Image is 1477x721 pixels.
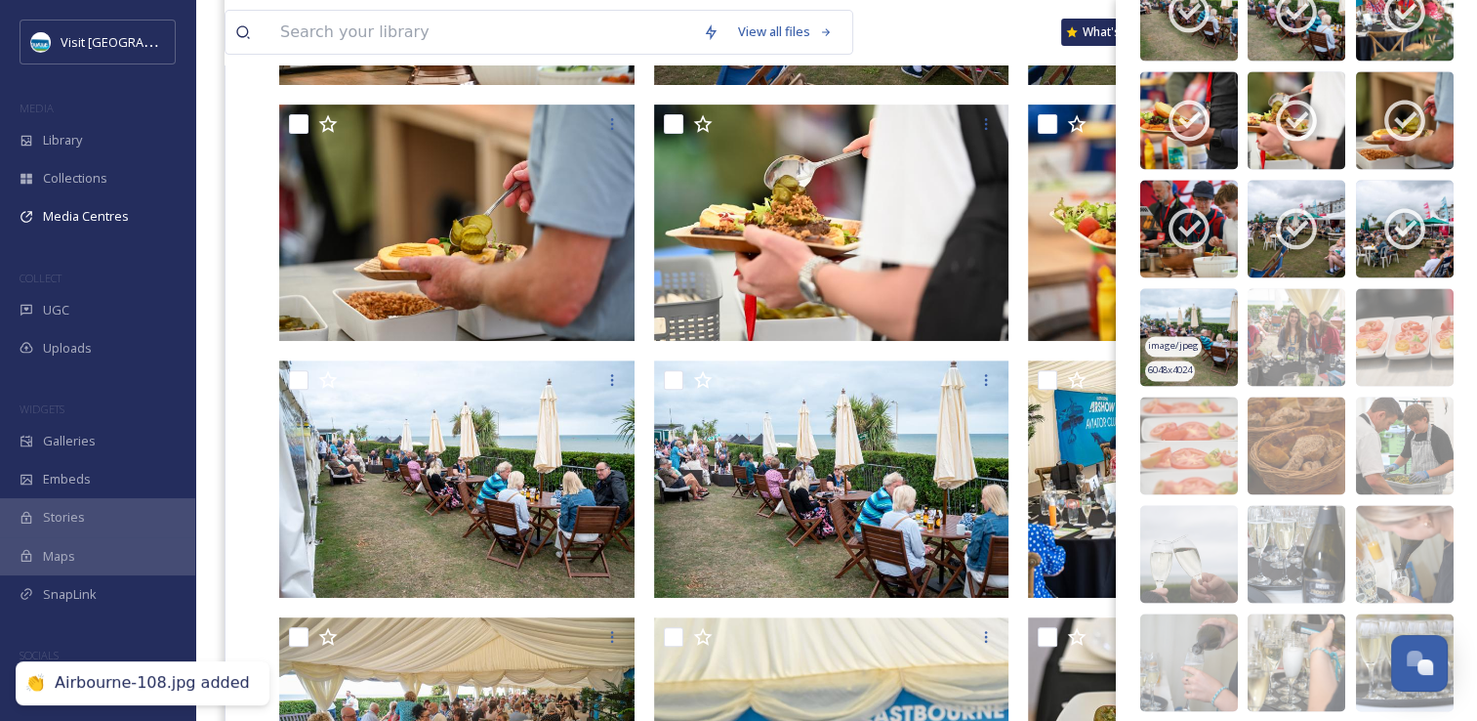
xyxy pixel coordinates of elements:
[43,131,82,149] span: Library
[1356,505,1454,603] img: 2520db4e-c74e-4307-8c37-7cdfb675af63.jpg
[654,105,1009,341] img: Airbourne-112.jpg
[1248,71,1345,169] img: 86ffe255-815d-4a06-b633-1b704dd646d6.jpg
[61,32,364,51] span: Visit [GEOGRAPHIC_DATA] and [GEOGRAPHIC_DATA]
[43,470,91,488] span: Embeds
[1248,288,1345,386] img: 0c4d8eca-3c9a-4a79-ad94-7b4eac76ff8d.jpg
[728,13,842,51] a: View all files
[1140,505,1238,603] img: 62d58851-91ec-42b6-8e19-112083108026.jpg
[43,169,107,188] span: Collections
[1140,614,1238,711] img: 9b8f76aa-0d2e-4be5-a3d2-526c96f3d4dc.jpg
[43,207,129,226] span: Media Centres
[43,339,92,358] span: Uploads
[1248,505,1345,603] img: 6756570d-ed7d-46de-b415-136edd3e1e76.jpg
[1356,288,1454,386] img: 44456bee-62c4-48c5-9892-be6f5c2209ce.jpg
[270,11,693,54] input: Search your library
[1356,397,1454,494] img: c0cce1b3-7413-42cf-81ea-32ebadaf34ec.jpg
[1148,339,1199,353] span: image/jpeg
[1356,180,1454,277] img: 8e03e04a-40e1-4954-91c3-b0a20a8ab5bc.jpg
[1248,397,1345,494] img: 662781c3-9197-48f5-819c-c21319b04e42.jpg
[55,673,250,694] div: Airbourne-108.jpg added
[1140,397,1238,494] img: 0dd77a92-e1f9-49e8-8058-5d5c58418338.jpg
[43,301,69,319] span: UGC
[43,585,97,604] span: SnapLink
[279,360,635,597] img: Airbourne-119.jpg
[1248,180,1345,277] img: efd73e29-9757-4b27-ac26-15cc069ce744.jpg
[20,648,59,662] span: SOCIALS
[31,32,51,52] img: Capture.JPG
[25,673,45,694] div: 👏
[1061,19,1159,46] a: What's New
[1140,71,1238,169] img: d0049b4f-ba42-4e47-b484-f5f023a13424.jpg
[1356,614,1454,711] img: ae12b290-11fc-466c-aeb5-4bdf2e10cc1d.jpg
[20,271,62,285] span: COLLECT
[20,402,64,416] span: WIDGETS
[1028,360,1383,597] img: Airbourne-115.jpg
[43,432,96,450] span: Galleries
[1140,180,1238,277] img: 9d3bb8fd-e702-43ed-8f19-9116922af309.jpg
[43,508,85,527] span: Stories
[279,105,635,341] img: Airbourne-110.jpg
[1028,105,1383,341] img: Airbourne-113.jpg
[654,360,1009,597] img: Airbourne-118.jpg
[43,547,75,566] span: Maps
[1356,71,1454,169] img: 336b8093-e254-4a23-ae7c-e16222eaf775.jpg
[1248,614,1345,711] img: 8ce71276-809f-4957-9282-229df4cf11ee.jpg
[1391,635,1448,692] button: Open Chat
[20,101,54,115] span: MEDIA
[1140,288,1238,386] img: c1236816-85b3-4bb1-b230-e9e1114f830b.jpg
[1148,363,1192,377] span: 6048 x 4024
